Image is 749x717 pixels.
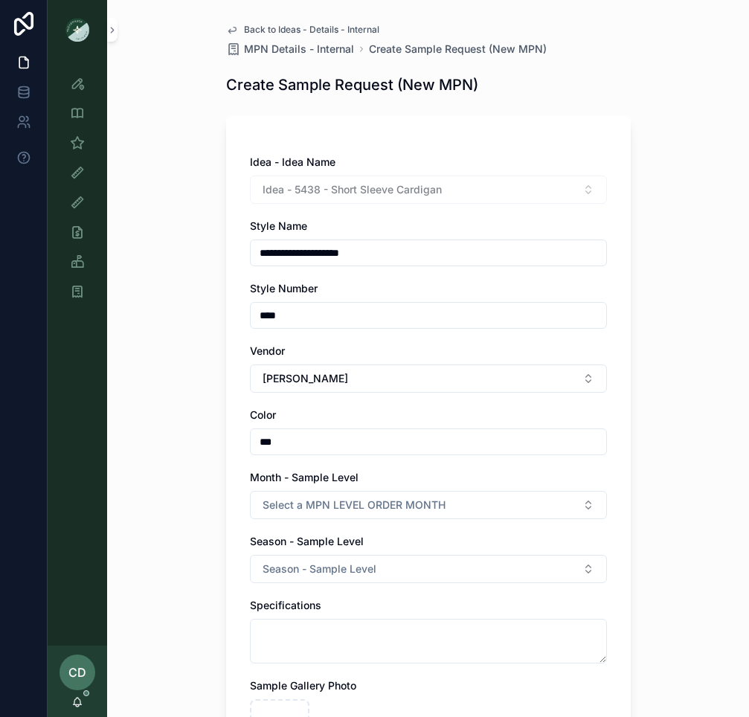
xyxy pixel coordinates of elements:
[65,18,89,42] img: App logo
[250,599,321,611] span: Specifications
[263,562,376,576] span: Season - Sample Level
[250,555,607,583] button: Select Button
[226,74,478,95] h1: Create Sample Request (New MPN)
[250,219,307,232] span: Style Name
[369,42,547,57] a: Create Sample Request (New MPN)
[250,535,364,547] span: Season - Sample Level
[244,24,379,36] span: Back to Ideas - Details - Internal
[250,155,335,168] span: Idea - Idea Name
[250,408,276,421] span: Color
[68,663,86,681] span: CD
[244,42,354,57] span: MPN Details - Internal
[250,679,356,692] span: Sample Gallery Photo
[250,282,318,295] span: Style Number
[250,344,285,357] span: Vendor
[263,498,446,512] span: Select a MPN LEVEL ORDER MONTH
[226,42,354,57] a: MPN Details - Internal
[250,491,607,519] button: Select Button
[250,471,359,483] span: Month - Sample Level
[226,24,379,36] a: Back to Ideas - Details - Internal
[263,371,348,386] span: [PERSON_NAME]
[250,364,607,393] button: Select Button
[48,60,107,324] div: scrollable content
